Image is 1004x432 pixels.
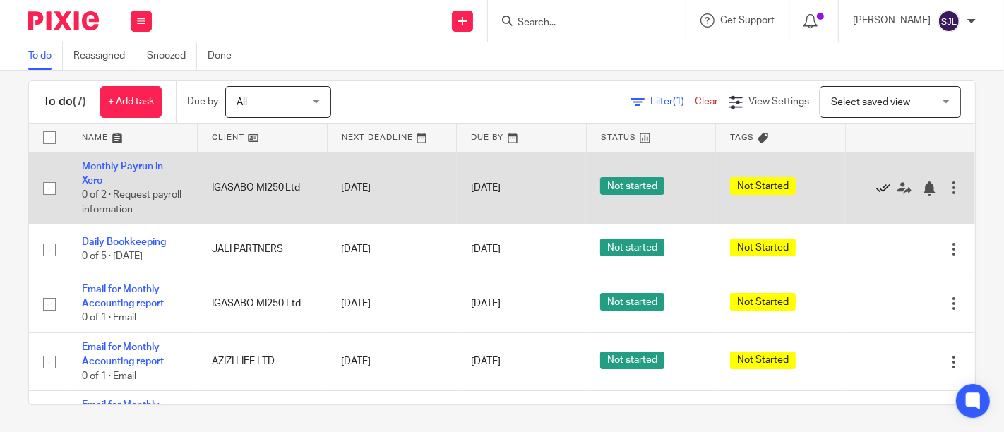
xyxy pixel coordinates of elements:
[730,352,796,369] span: Not Started
[471,244,501,254] span: [DATE]
[471,356,501,366] span: [DATE]
[327,332,457,390] td: [DATE]
[730,133,754,141] span: Tags
[82,284,164,308] a: Email for Monthly Accounting report
[673,97,684,107] span: (1)
[82,400,164,424] a: Email for Monthly Accounting report
[650,97,695,107] span: Filter
[147,42,197,70] a: Snoozed
[831,97,910,107] span: Select saved view
[730,293,796,311] span: Not Started
[853,13,931,28] p: [PERSON_NAME]
[198,275,328,332] td: IGASABO MI250 Ltd
[471,183,501,193] span: [DATE]
[237,97,247,107] span: All
[208,42,242,70] a: Done
[73,96,86,107] span: (7)
[730,177,796,195] span: Not Started
[600,293,664,311] span: Not started
[28,11,99,30] img: Pixie
[471,299,501,308] span: [DATE]
[82,190,181,215] span: 0 of 2 · Request payroll information
[82,162,163,186] a: Monthly Payrun in Xero
[730,239,796,256] span: Not Started
[28,42,63,70] a: To do
[100,86,162,118] a: + Add task
[187,95,218,109] p: Due by
[695,97,718,107] a: Clear
[720,16,775,25] span: Get Support
[82,313,136,323] span: 0 of 1 · Email
[516,17,643,30] input: Search
[600,239,664,256] span: Not started
[198,224,328,275] td: JALI PARTNERS
[198,332,328,390] td: AZIZI LIFE LTD
[938,10,960,32] img: svg%3E
[327,152,457,224] td: [DATE]
[198,152,328,224] td: IGASABO MI250 Ltd
[43,95,86,109] h1: To do
[600,177,664,195] span: Not started
[82,252,143,262] span: 0 of 5 · [DATE]
[73,42,136,70] a: Reassigned
[82,371,136,381] span: 0 of 1 · Email
[748,97,809,107] span: View Settings
[327,275,457,332] td: [DATE]
[82,342,164,366] a: Email for Monthly Accounting report
[82,237,166,247] a: Daily Bookkeeping
[600,352,664,369] span: Not started
[876,181,897,195] a: Mark as done
[327,224,457,275] td: [DATE]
